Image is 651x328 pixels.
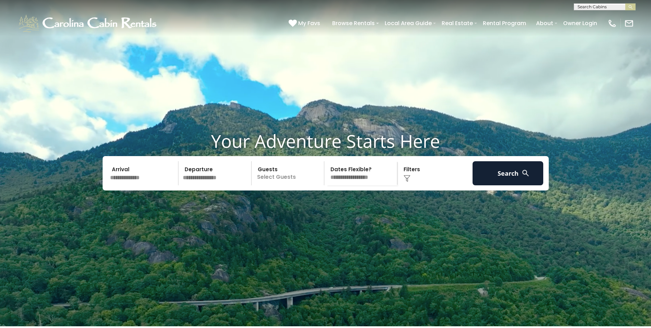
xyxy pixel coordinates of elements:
[479,17,530,29] a: Rental Program
[289,19,322,28] a: My Favs
[473,161,544,185] button: Search
[624,19,634,28] img: mail-regular-white.png
[404,175,410,182] img: filter--v1.png
[5,130,646,152] h1: Your Adventure Starts Here
[521,169,530,177] img: search-regular-white.png
[533,17,557,29] a: About
[381,17,435,29] a: Local Area Guide
[298,19,320,28] span: My Favs
[607,19,617,28] img: phone-regular-white.png
[254,161,324,185] p: Select Guests
[438,17,476,29] a: Real Estate
[329,17,378,29] a: Browse Rentals
[560,17,601,29] a: Owner Login
[17,13,160,34] img: White-1-1-2.png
